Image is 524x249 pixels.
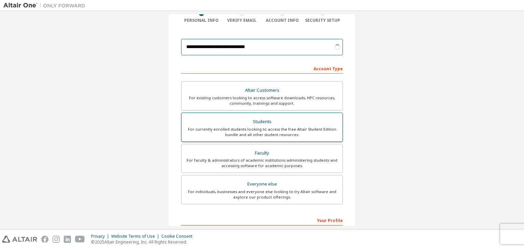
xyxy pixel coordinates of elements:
img: altair_logo.svg [2,236,37,243]
div: Security Setup [303,18,343,23]
img: youtube.svg [75,236,85,243]
img: facebook.svg [41,236,48,243]
div: Altair Customers [186,86,338,95]
div: For currently enrolled students looking to access the free Altair Student Edition bundle and all ... [186,127,338,137]
div: For individuals, businesses and everyone else looking to try Altair software and explore our prod... [186,189,338,200]
p: © 2025 Altair Engineering, Inc. All Rights Reserved. [91,239,196,245]
div: Account Type [181,63,343,74]
div: Verify Email [222,18,262,23]
div: For existing customers looking to access software downloads, HPC resources, community, trainings ... [186,95,338,106]
img: linkedin.svg [64,236,71,243]
img: Altair One [3,2,89,9]
div: Account Info [262,18,303,23]
div: Cookie Consent [161,234,196,239]
div: Website Terms of Use [111,234,161,239]
div: Your Profile [181,215,343,225]
div: Everyone else [186,179,338,189]
div: Students [186,117,338,127]
img: instagram.svg [53,236,60,243]
div: Privacy [91,234,111,239]
div: Personal Info [181,18,222,23]
div: Faculty [186,148,338,158]
div: For faculty & administrators of academic institutions administering students and accessing softwa... [186,158,338,169]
